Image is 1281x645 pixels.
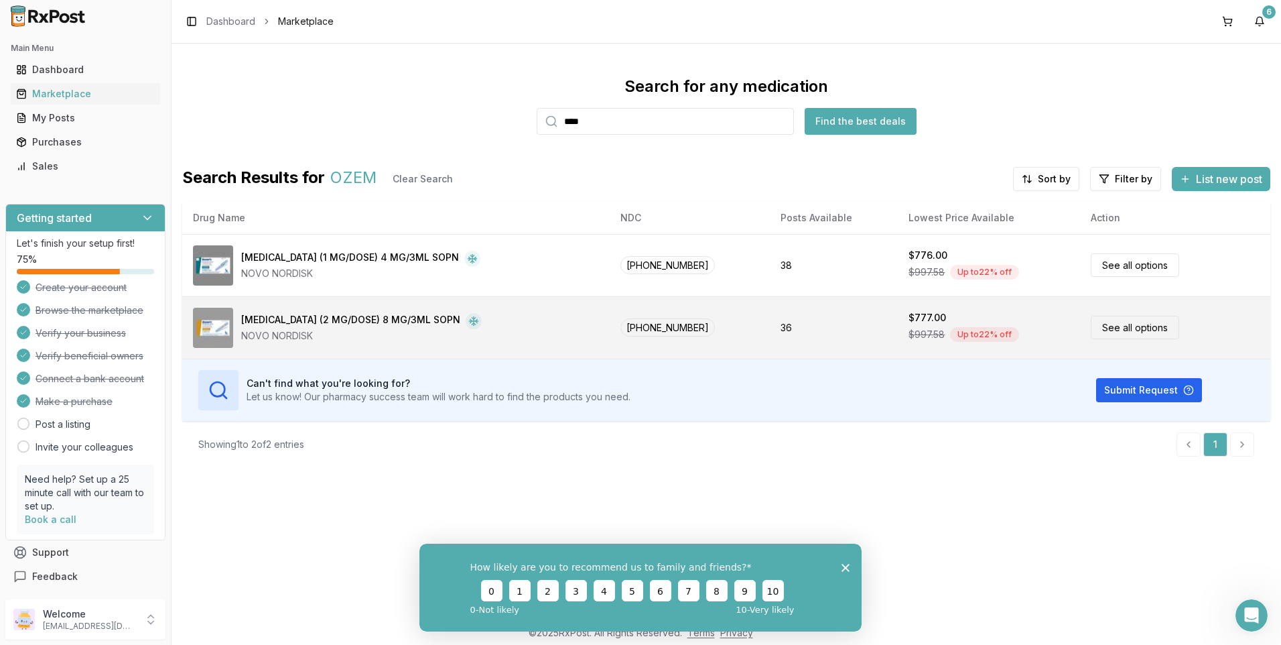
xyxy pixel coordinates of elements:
[25,473,146,513] p: Need help? Set up a 25 minute call with our team to set up.
[36,327,126,340] span: Verify your business
[620,256,715,274] span: [PHONE_NUMBER]
[1096,378,1202,402] button: Submit Request
[16,135,155,149] div: Purchases
[247,377,630,390] h3: Can't find what you're looking for?
[36,349,143,363] span: Verify beneficial owners
[17,253,37,266] span: 75 %
[1091,316,1179,339] a: See all options
[1091,253,1179,277] a: See all options
[1013,167,1079,191] button: Sort by
[1115,172,1152,186] span: Filter by
[5,565,165,589] button: Feedback
[36,441,133,454] a: Invite your colleagues
[908,266,945,279] span: $997.58
[908,311,946,325] div: $777.00
[908,328,945,341] span: $997.58
[1262,5,1276,19] div: 6
[13,609,35,630] img: User avatar
[770,296,898,359] td: 36
[898,202,1080,234] th: Lowest Price Available
[11,43,160,54] h2: Main Menu
[193,245,233,286] img: Ozempic (1 MG/DOSE) 4 MG/3ML SOPN
[1196,171,1262,187] span: List new post
[330,167,377,191] span: OZEM
[32,570,78,583] span: Feedback
[1090,167,1161,191] button: Filter by
[624,76,828,97] div: Search for any medication
[16,111,155,125] div: My Posts
[241,251,459,267] div: [MEDICAL_DATA] (1 MG/DOSE) 4 MG/3ML SOPN
[770,234,898,296] td: 38
[193,308,233,348] img: Ozempic (2 MG/DOSE) 8 MG/3ML SOPN
[805,108,917,135] button: Find the best deals
[5,83,165,105] button: Marketplace
[1249,11,1270,32] button: 6
[278,15,334,28] span: Marketplace
[687,627,715,638] a: Terms
[5,540,165,565] button: Support
[419,544,862,632] iframe: Survey from RxPost
[36,372,144,386] span: Connect a bank account
[241,267,480,280] div: NOVO NORDISK
[610,202,769,234] th: NDC
[11,154,160,178] a: Sales
[241,313,460,329] div: [MEDICAL_DATA] (2 MG/DOSE) 8 MG/3ML SOPN
[241,329,482,343] div: NOVO NORDISK
[5,131,165,153] button: Purchases
[43,607,136,621] p: Welcome
[1172,167,1270,191] button: List new post
[1080,202,1270,234] th: Action
[1172,174,1270,187] a: List new post
[43,621,136,632] p: [EMAIL_ADDRESS][DOMAIN_NAME]
[36,418,90,431] a: Post a listing
[16,160,155,173] div: Sales
[198,438,304,451] div: Showing 1 to 2 of 2 entries
[11,58,160,82] a: Dashboard
[182,202,610,234] th: Drug Name
[16,63,155,76] div: Dashboard
[1176,432,1254,457] nav: pagination
[382,167,464,191] button: Clear Search
[620,318,715,337] span: [PHONE_NUMBER]
[182,167,325,191] span: Search Results for
[17,210,92,226] h3: Getting started
[11,106,160,130] a: My Posts
[908,249,947,262] div: $776.00
[247,390,630,404] p: Let us know! Our pharmacy success team will work hard to find the products you need.
[5,5,91,27] img: RxPost Logo
[1203,432,1227,457] a: 1
[5,107,165,129] button: My Posts
[950,265,1019,280] div: Up to 22 % off
[950,327,1019,342] div: Up to 22 % off
[5,59,165,80] button: Dashboard
[11,130,160,154] a: Purchases
[770,202,898,234] th: Posts Available
[11,82,160,106] a: Marketplace
[36,304,143,317] span: Browse the marketplace
[36,281,127,294] span: Create your account
[17,237,154,250] p: Let's finish your setup first!
[206,15,255,28] a: Dashboard
[16,87,155,101] div: Marketplace
[1038,172,1071,186] span: Sort by
[206,15,334,28] nav: breadcrumb
[25,514,76,525] a: Book a call
[720,627,753,638] a: Privacy
[5,156,165,177] button: Sales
